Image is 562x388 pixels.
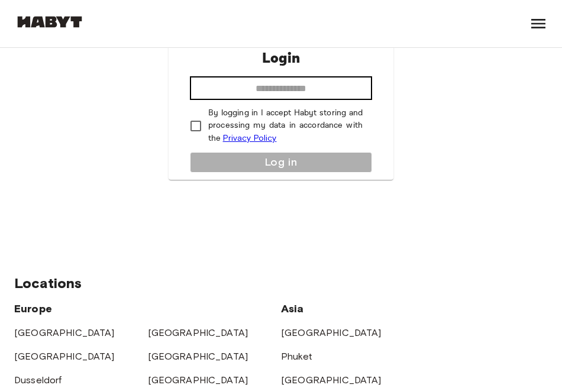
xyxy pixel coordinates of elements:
[148,374,248,386] a: [GEOGRAPHIC_DATA]
[208,107,363,145] p: By logging in I accept Habyt storing and processing my data in accordance with the
[14,274,82,292] span: Locations
[281,351,312,362] a: Phuket
[281,374,382,386] a: [GEOGRAPHIC_DATA]
[14,302,52,315] span: Europe
[281,327,382,338] a: [GEOGRAPHIC_DATA]
[223,133,277,143] a: Privacy Policy
[281,302,304,315] span: Asia
[262,48,300,69] p: Login
[148,327,248,338] a: [GEOGRAPHIC_DATA]
[14,351,115,362] a: [GEOGRAPHIC_DATA]
[14,16,85,28] img: Habyt
[148,351,248,362] a: [GEOGRAPHIC_DATA]
[14,374,62,386] a: Dusseldorf
[14,327,115,338] a: [GEOGRAPHIC_DATA]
